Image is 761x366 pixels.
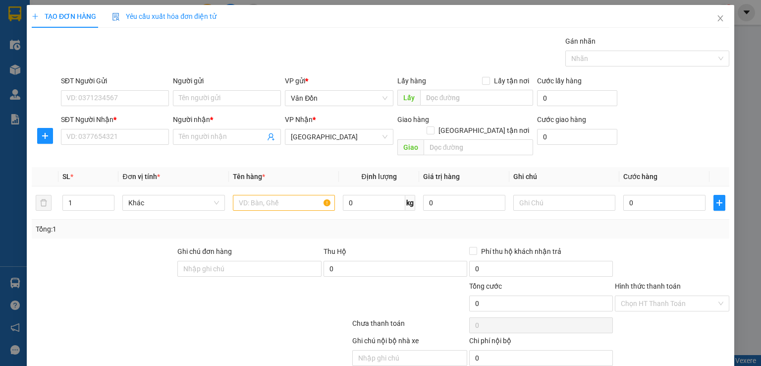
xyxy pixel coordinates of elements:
div: SĐT Người Nhận [61,114,169,125]
input: 0 [423,195,505,211]
span: plus [32,13,39,20]
span: Đơn vị tính [122,173,160,181]
button: plus [37,128,53,144]
button: delete [36,195,52,211]
span: [GEOGRAPHIC_DATA] tận nơi [435,125,533,136]
input: VD: Bàn, Ghế [233,195,335,211]
span: Giao hàng [397,116,429,123]
input: Cước giao hàng [537,129,617,145]
input: Dọc đường [423,139,533,155]
label: Ghi chú đơn hàng [177,247,232,255]
input: Ghi chú đơn hàng [177,261,321,277]
span: Lấy [397,90,420,106]
label: Cước giao hàng [537,116,586,123]
th: Ghi chú [509,167,619,186]
div: Ghi chú nội bộ nhà xe [352,335,467,350]
span: Yêu cầu xuất hóa đơn điện tử [112,12,217,20]
div: SĐT Người Gửi [61,75,169,86]
span: VP Nhận [285,116,313,123]
span: Vân Đồn [291,91,387,106]
span: Khác [128,195,218,210]
input: Cước lấy hàng [537,90,617,106]
span: TẠO ĐƠN HÀNG [32,12,96,20]
span: Lấy tận nơi [490,75,533,86]
span: SL [62,173,70,181]
span: Lấy hàng [397,77,426,85]
label: Cước lấy hàng [537,77,582,85]
span: Tổng cước [469,282,502,290]
span: Tên hàng [233,173,265,181]
button: plus [713,195,725,211]
input: Nhập ghi chú [352,350,467,366]
span: kg [405,195,415,211]
button: Close [707,5,734,33]
span: user-add [267,133,275,141]
input: Ghi Chú [513,195,615,211]
span: Thu Hộ [323,247,346,255]
span: Định lượng [361,173,396,181]
label: Hình thức thanh toán [615,282,681,290]
span: close [716,14,724,22]
input: Dọc đường [420,90,533,106]
span: Giá trị hàng [423,173,460,181]
span: Giao [397,139,423,155]
div: Chưa thanh toán [351,318,468,335]
div: Người gửi [173,75,281,86]
div: Tổng: 1 [36,224,294,235]
span: Hà Nội [291,129,387,144]
div: VP gửi [285,75,393,86]
label: Gán nhãn [565,37,596,45]
img: icon [112,13,120,21]
span: plus [714,199,725,207]
span: Cước hàng [623,173,657,181]
div: Người nhận [173,114,281,125]
span: plus [38,132,53,140]
span: Phí thu hộ khách nhận trả [477,246,565,257]
div: Chi phí nội bộ [469,335,613,350]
